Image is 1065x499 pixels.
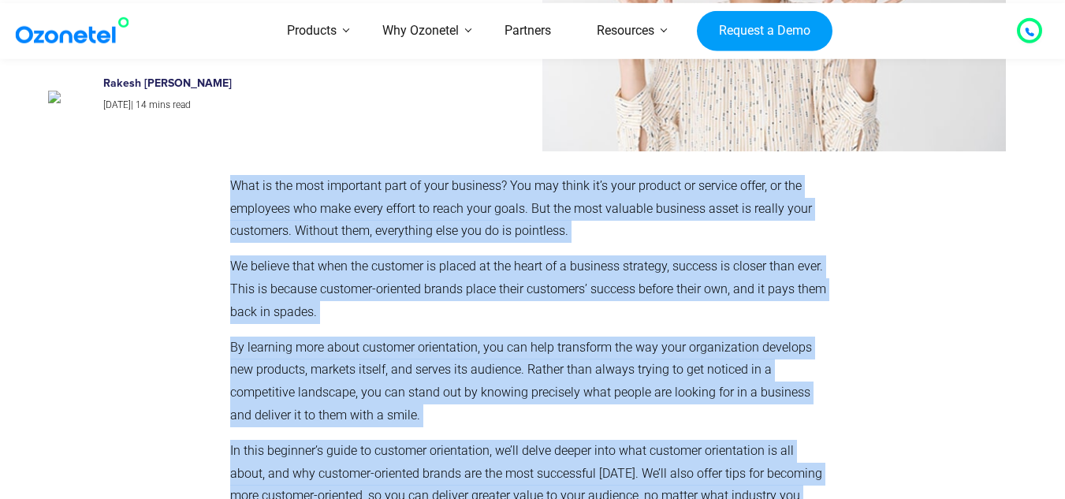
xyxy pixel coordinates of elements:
[136,99,147,110] span: 14
[482,3,574,59] a: Partners
[574,3,677,59] a: Resources
[48,91,61,103] img: rakesh_avatar-250x250.jpeg
[230,255,829,323] p: We believe that when the customer is placed at the heart of a business strategy, success is close...
[149,99,191,110] span: mins read
[230,337,829,427] p: By learning more about customer orientation, you can help transform the way your organization dev...
[103,77,436,91] h6: Rakesh [PERSON_NAME]
[103,99,131,110] span: [DATE]
[103,97,436,114] p: |
[697,10,832,51] a: Request a Demo
[264,3,359,59] a: Products
[230,175,829,243] p: What is the most important part of your business? You may think it’s your product or service offe...
[359,3,482,59] a: Why Ozonetel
